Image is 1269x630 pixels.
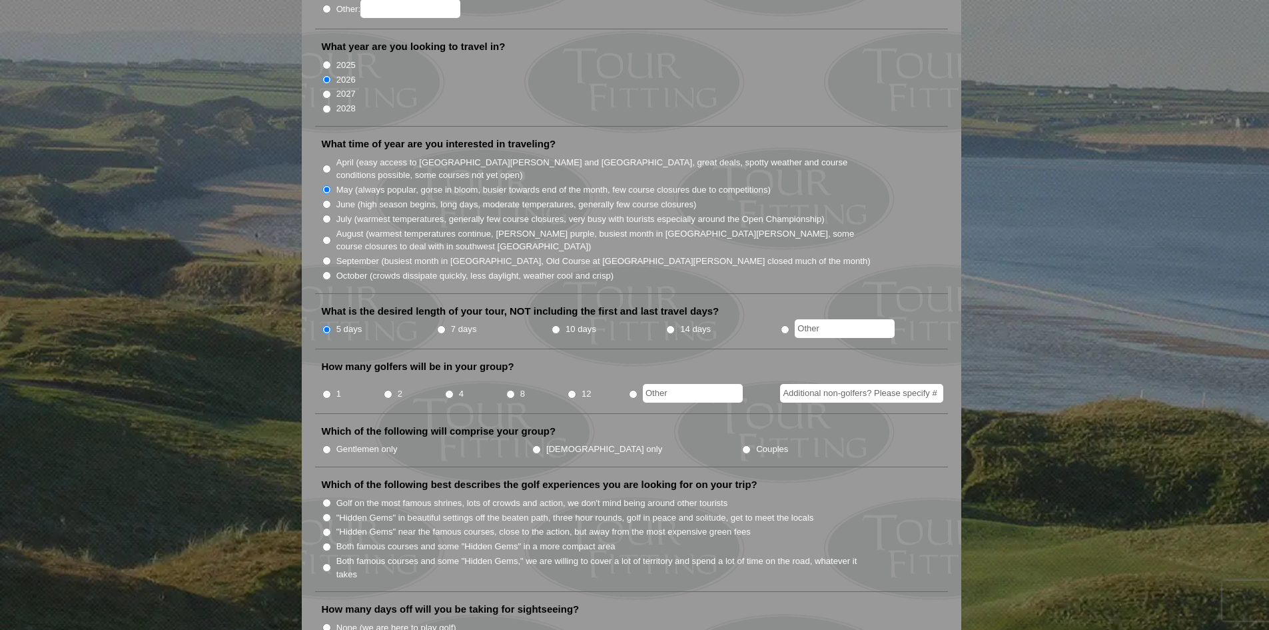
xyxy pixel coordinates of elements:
label: Which of the following best describes the golf experiences you are looking for on your trip? [322,478,757,491]
label: 2027 [336,87,356,101]
label: How many days off will you be taking for sightseeing? [322,603,580,616]
label: July (warmest temperatures, generally few course closures, very busy with tourists especially aro... [336,213,825,226]
label: 5 days [336,323,362,336]
label: How many golfers will be in your group? [322,360,514,373]
label: "Hidden Gems" near the famous courses, close to the action, but away from the most expensive gree... [336,525,751,539]
input: Other [643,384,743,403]
label: 10 days [566,323,596,336]
label: May (always popular, gorse in bloom, busier towards end of the month, few course closures due to ... [336,183,771,197]
input: Additional non-golfers? Please specify # [780,384,943,403]
input: Other [795,319,895,338]
label: Gentlemen only [336,443,398,456]
label: 2025 [336,59,356,72]
label: 7 days [451,323,477,336]
label: 1 [336,387,341,401]
label: 2028 [336,102,356,115]
label: June (high season begins, long days, moderate temperatures, generally few course closures) [336,198,697,211]
label: October (crowds dissipate quickly, less daylight, weather cool and crisp) [336,269,614,283]
label: 12 [582,387,592,401]
label: Both famous courses and some "Hidden Gems," we are willing to cover a lot of territory and spend ... [336,555,872,581]
label: Golf on the most famous shrines, lots of crowds and action, we don't mind being around other tour... [336,497,728,510]
label: September (busiest month in [GEOGRAPHIC_DATA], Old Course at [GEOGRAPHIC_DATA][PERSON_NAME] close... [336,255,871,268]
label: Which of the following will comprise your group? [322,425,556,438]
label: "Hidden Gems" in beautiful settings off the beaten path, three hour rounds, golf in peace and sol... [336,511,814,525]
label: Couples [756,443,788,456]
label: 4 [459,387,464,401]
label: 14 days [680,323,711,336]
label: 2 [398,387,402,401]
label: Both famous courses and some "Hidden Gems" in a more compact area [336,540,616,553]
label: What year are you looking to travel in? [322,40,506,53]
label: What time of year are you interested in traveling? [322,137,556,151]
label: 8 [520,387,525,401]
label: April (easy access to [GEOGRAPHIC_DATA][PERSON_NAME] and [GEOGRAPHIC_DATA], great deals, spotty w... [336,156,872,182]
label: What is the desired length of your tour, NOT including the first and last travel days? [322,305,719,318]
label: August (warmest temperatures continue, [PERSON_NAME] purple, busiest month in [GEOGRAPHIC_DATA][P... [336,227,872,253]
label: [DEMOGRAPHIC_DATA] only [546,443,662,456]
label: 2026 [336,73,356,87]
